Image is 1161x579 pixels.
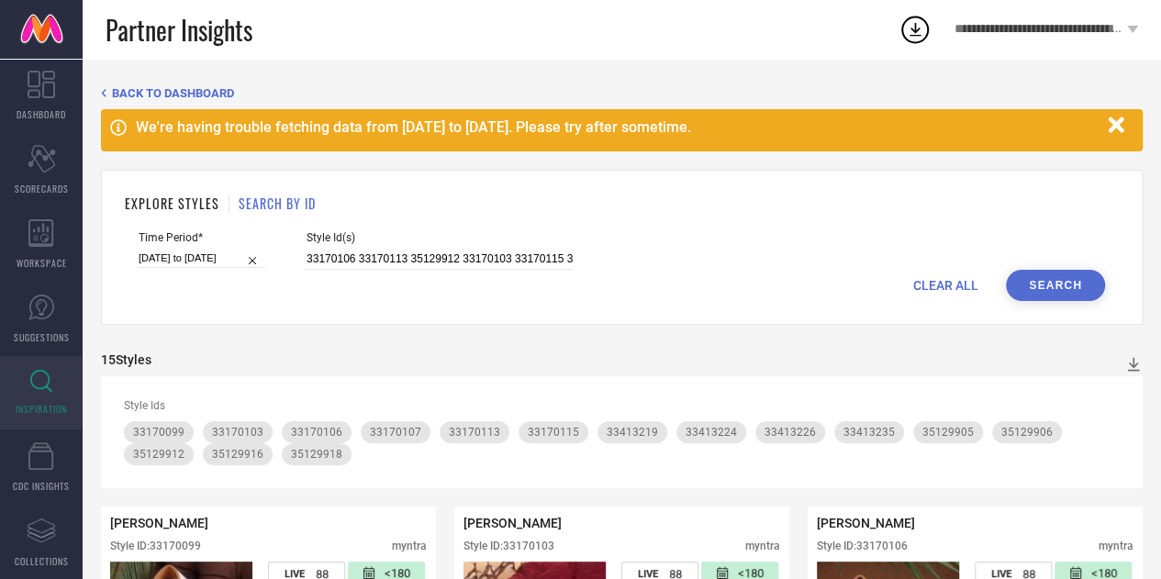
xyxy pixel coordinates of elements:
[1006,270,1105,301] button: Search
[899,13,932,46] div: Open download list
[307,231,573,244] span: Style Id(s)
[13,479,70,493] span: CDC INSIGHTS
[528,426,579,439] span: 33170115
[1099,540,1133,552] div: myntra
[817,540,908,552] div: Style ID: 33170106
[843,426,895,439] span: 33413235
[291,448,342,461] span: 35129918
[745,540,780,552] div: myntra
[101,352,151,367] div: 15 Styles
[15,554,69,568] span: COLLECTIONS
[124,399,1120,412] div: Style Ids
[212,426,263,439] span: 33170103
[1001,426,1053,439] span: 35129906
[370,426,421,439] span: 33170107
[922,426,974,439] span: 35129905
[765,426,816,439] span: 33413226
[112,86,234,100] span: BACK TO DASHBOARD
[136,118,1099,136] div: We're having trouble fetching data from [DATE] to [DATE]. Please try after sometime.
[15,182,69,195] span: SCORECARDS
[125,194,219,213] h1: EXPLORE STYLES
[307,249,573,270] input: Enter comma separated style ids e.g. 12345, 67890
[686,426,737,439] span: 33413224
[110,540,201,552] div: Style ID: 33170099
[817,516,915,530] span: [PERSON_NAME]
[133,426,184,439] span: 33170099
[14,330,70,344] span: SUGGESTIONS
[106,11,252,49] span: Partner Insights
[17,107,66,121] span: DASHBOARD
[16,402,67,416] span: INSPIRATION
[913,278,978,293] span: CLEAR ALL
[139,231,265,244] span: Time Period*
[463,540,554,552] div: Style ID: 33170103
[239,194,316,213] h1: SEARCH BY ID
[392,540,427,552] div: myntra
[17,256,67,270] span: WORKSPACE
[449,426,500,439] span: 33170113
[133,448,184,461] span: 35129912
[607,426,658,439] span: 33413219
[139,249,265,268] input: Select time period
[212,448,263,461] span: 35129916
[101,86,1143,100] div: Back TO Dashboard
[291,426,342,439] span: 33170106
[463,516,562,530] span: [PERSON_NAME]
[110,516,208,530] span: [PERSON_NAME]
